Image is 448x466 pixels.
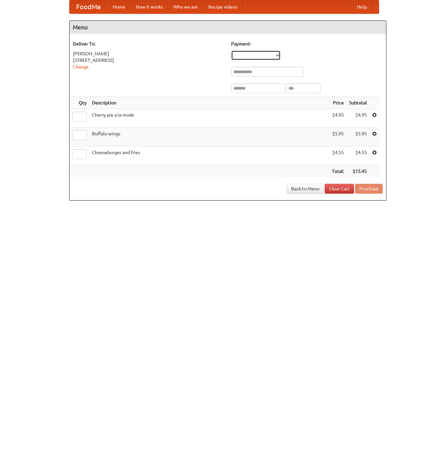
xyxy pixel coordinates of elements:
[346,165,370,178] th: $15.45
[107,0,131,14] a: Home
[231,41,383,47] h5: Payment:
[89,109,329,128] td: Cherry pie a la mode
[73,41,224,47] h5: Deliver To:
[287,184,324,194] a: Back to Menu
[89,97,329,109] th: Description
[131,0,168,14] a: How it works
[329,128,346,147] td: $5.95
[352,0,372,14] a: Help
[70,0,107,14] a: FoodMe
[73,50,224,57] div: [PERSON_NAME]
[346,97,370,109] th: Subtotal
[346,128,370,147] td: $5.95
[203,0,243,14] a: Recipe videos
[89,128,329,147] td: Buffalo wings
[329,147,346,165] td: $4.55
[346,147,370,165] td: $4.55
[325,184,354,194] a: Clear Cart
[70,21,386,34] h4: Menu
[329,109,346,128] td: $4.95
[70,97,89,109] th: Qty
[73,64,89,69] a: Change
[329,97,346,109] th: Price
[73,57,224,64] div: [STREET_ADDRESS]
[168,0,203,14] a: Who we are
[346,109,370,128] td: $4.95
[329,165,346,178] th: Total:
[355,184,383,194] button: Purchase
[89,147,329,165] td: Cheeseburger and fries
